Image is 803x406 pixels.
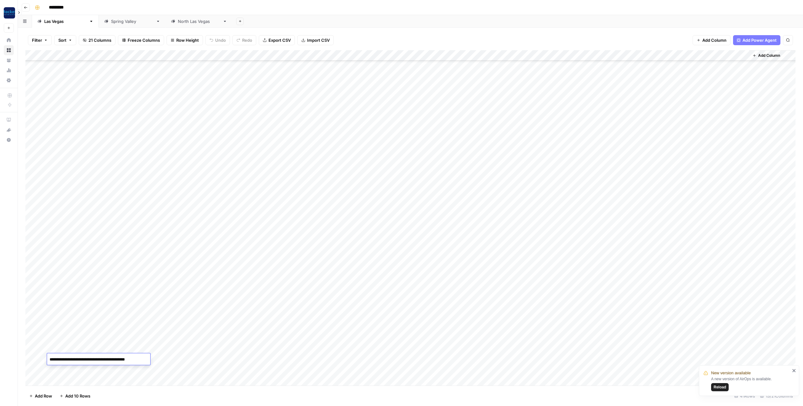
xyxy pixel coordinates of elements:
button: Sort [54,35,76,45]
a: Settings [4,75,14,85]
img: Rocket Pilots Logo [4,7,15,19]
span: Add 10 Rows [65,393,90,399]
button: Add Power Agent [733,35,780,45]
a: [GEOGRAPHIC_DATA] [166,15,232,28]
span: Filter [32,37,42,43]
div: [GEOGRAPHIC_DATA] [44,18,87,24]
button: Reload [711,383,729,391]
button: Workspace: Rocket Pilots [4,5,14,21]
a: [GEOGRAPHIC_DATA] [99,15,166,28]
span: Add Power Agent [742,37,777,43]
button: Freeze Columns [118,35,164,45]
div: 41 Rows [732,391,758,401]
div: [GEOGRAPHIC_DATA] [111,18,153,24]
button: Help + Support [4,135,14,145]
button: Filter [28,35,52,45]
a: Browse [4,45,14,55]
span: Sort [58,37,66,43]
button: Add 10 Rows [56,391,94,401]
button: Row Height [167,35,203,45]
button: Undo [205,35,230,45]
button: Redo [232,35,256,45]
span: Import CSV [307,37,330,43]
span: Row Height [176,37,199,43]
button: Add Column [750,51,783,60]
span: Undo [215,37,226,43]
a: Home [4,35,14,45]
span: Add Row [35,393,52,399]
div: A new version of AirOps is available. [711,376,790,391]
span: Reload [714,384,726,390]
span: Add Column [758,53,780,58]
button: close [792,368,796,373]
div: [GEOGRAPHIC_DATA] [178,18,220,24]
button: Add Row [25,391,56,401]
a: Your Data [4,55,14,65]
span: New version available [711,370,751,376]
div: What's new? [4,125,13,135]
a: [GEOGRAPHIC_DATA] [32,15,99,28]
button: What's new? [4,125,14,135]
span: Add Column [702,37,726,43]
button: 21 Columns [79,35,115,45]
a: Usage [4,65,14,75]
span: Freeze Columns [128,37,160,43]
button: Export CSV [259,35,295,45]
div: 13/21 Columns [758,391,795,401]
span: Redo [242,37,252,43]
button: Import CSV [297,35,334,45]
button: Add Column [693,35,731,45]
span: 21 Columns [88,37,111,43]
span: Export CSV [269,37,291,43]
a: AirOps Academy [4,115,14,125]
